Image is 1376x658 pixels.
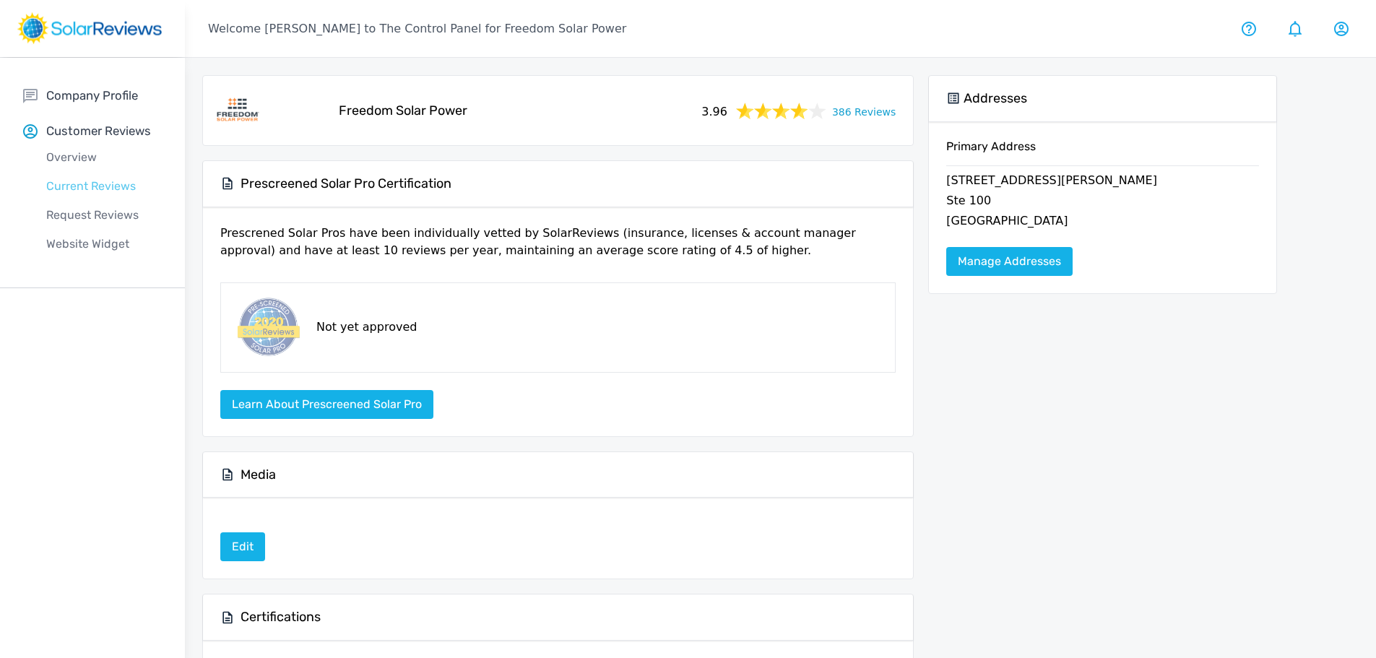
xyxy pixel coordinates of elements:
[23,178,185,195] p: Current Reviews
[23,235,185,253] p: Website Widget
[46,87,138,105] p: Company Profile
[208,20,626,38] p: Welcome [PERSON_NAME] to The Control Panel for Freedom Solar Power
[946,139,1259,165] h6: Primary Address
[220,397,433,411] a: Learn about Prescreened Solar Pro
[241,609,321,625] h5: Certifications
[23,172,185,201] a: Current Reviews
[233,295,302,360] img: prescreened-badge.png
[23,201,185,230] a: Request Reviews
[946,192,1259,212] p: Ste 100
[220,540,265,553] a: Edit
[964,90,1027,107] h5: Addresses
[220,532,265,561] a: Edit
[946,247,1073,276] a: Manage Addresses
[220,225,896,271] p: Prescrened Solar Pros have been individually vetted by SolarReviews (insurance, licenses & accoun...
[339,103,467,119] h5: Freedom Solar Power
[46,122,151,140] p: Customer Reviews
[23,143,185,172] a: Overview
[832,102,896,120] a: 386 Reviews
[701,100,727,121] span: 3.96
[241,176,451,192] h5: Prescreened Solar Pro Certification
[946,212,1259,233] p: [GEOGRAPHIC_DATA]
[946,172,1259,192] p: [STREET_ADDRESS][PERSON_NAME]
[23,207,185,224] p: Request Reviews
[316,319,417,336] p: Not yet approved
[241,467,276,483] h5: Media
[23,230,185,259] a: Website Widget
[220,390,433,419] button: Learn about Prescreened Solar Pro
[23,149,185,166] p: Overview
